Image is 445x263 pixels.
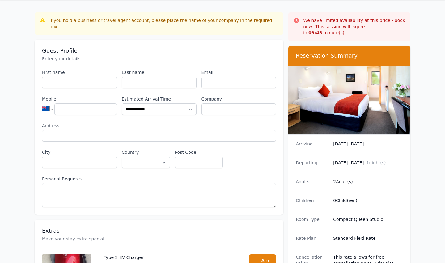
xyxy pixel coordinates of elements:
h3: Reservation Summary [296,52,403,59]
strong: 09 : 48 [308,30,322,35]
dd: 0 Child(ren) [333,197,403,204]
div: If you hold a business or travel agent account, please place the name of your company in the requ... [49,17,278,30]
label: Personal Requests [42,176,276,182]
p: Make your stay extra special [42,236,276,242]
label: Last name [122,69,197,75]
dd: Compact Queen Studio [333,216,403,222]
dt: Arriving [296,141,328,147]
h3: Extras [42,227,276,235]
p: Enter your details [42,56,276,62]
label: Company [201,96,276,102]
span: 1 night(s) [366,160,386,165]
label: Country [122,149,170,155]
label: Mobile [42,96,117,102]
dd: [DATE] [DATE] [333,141,403,147]
label: First name [42,69,117,75]
dt: Adults [296,179,328,185]
img: Compact Queen Studio [288,66,410,134]
dd: Standard Flexi Rate [333,235,403,241]
dt: Rate Plan [296,235,328,241]
p: Type 2 EV Charger [104,254,237,261]
label: City [42,149,117,155]
label: Address [42,123,276,129]
dt: Departing [296,160,328,166]
dt: Children [296,197,328,204]
dd: [DATE] [DATE] [333,160,403,166]
label: Post Code [175,149,223,155]
h3: Guest Profile [42,47,276,54]
label: Email [201,69,276,75]
label: Estimated Arrival Time [122,96,197,102]
p: We have limited availability at this price - book now! This session will expire in minute(s). [303,17,405,36]
dd: 2 Adult(s) [333,179,403,185]
dt: Room Type [296,216,328,222]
